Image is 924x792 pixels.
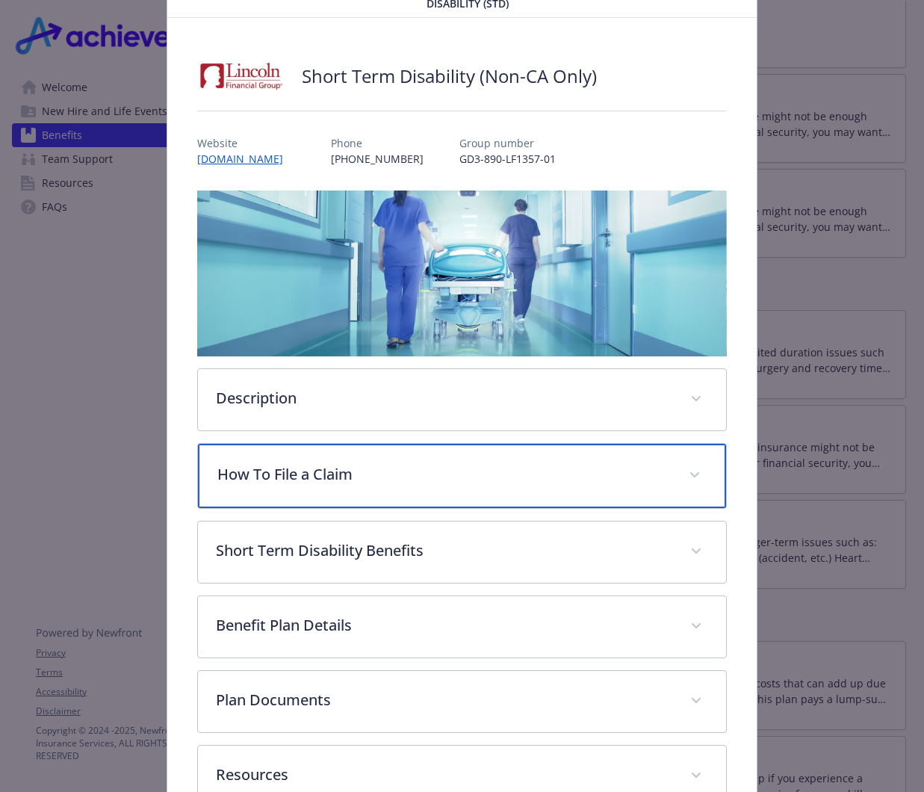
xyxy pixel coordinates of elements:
[197,191,728,356] img: banner
[302,64,597,89] h2: Short Term Disability (Non-CA Only)
[216,614,673,637] p: Benefit Plan Details
[198,596,727,658] div: Benefit Plan Details
[198,444,727,508] div: How To File a Claim
[197,152,295,166] a: [DOMAIN_NAME]
[198,369,727,430] div: Description
[331,135,424,151] p: Phone
[216,539,673,562] p: Short Term Disability Benefits
[459,151,556,167] p: GD3-890-LF1357-01
[216,689,673,711] p: Plan Documents
[216,387,673,409] p: Description
[216,764,673,786] p: Resources
[331,151,424,167] p: [PHONE_NUMBER]
[198,522,727,583] div: Short Term Disability Benefits
[459,135,556,151] p: Group number
[198,671,727,732] div: Plan Documents
[197,54,287,99] img: Lincoln Financial Group
[217,463,672,486] p: How To File a Claim
[197,135,295,151] p: Website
